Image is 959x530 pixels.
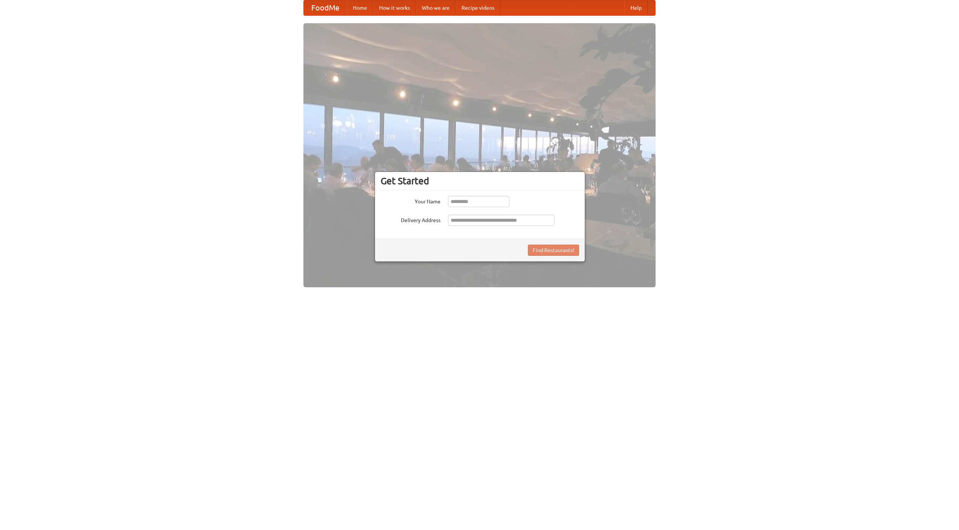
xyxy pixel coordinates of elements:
a: Home [347,0,373,15]
button: Find Restaurants! [528,245,579,256]
label: Your Name [381,196,441,205]
h3: Get Started [381,175,579,187]
a: Who we are [416,0,456,15]
a: How it works [373,0,416,15]
label: Delivery Address [381,215,441,224]
a: Help [624,0,648,15]
a: Recipe videos [456,0,500,15]
a: FoodMe [304,0,347,15]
